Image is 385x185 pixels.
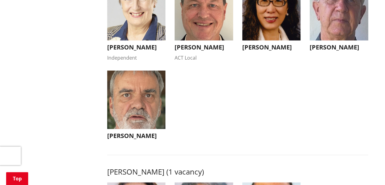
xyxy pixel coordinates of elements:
div: Independent [107,54,166,61]
h3: [PERSON_NAME] [310,44,368,51]
h3: [PERSON_NAME] [175,44,233,51]
div: ACT Local [175,54,233,61]
button: [PERSON_NAME] [107,71,166,143]
h3: [PERSON_NAME] [107,44,166,51]
h3: [PERSON_NAME] (1 vacancy) [107,167,368,176]
iframe: Messenger Launcher [357,159,379,181]
img: WO-W-TW__MANSON_M__dkdhr [107,71,166,129]
h3: [PERSON_NAME] [107,132,166,140]
a: Top [6,172,28,185]
h3: [PERSON_NAME] [242,44,301,51]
